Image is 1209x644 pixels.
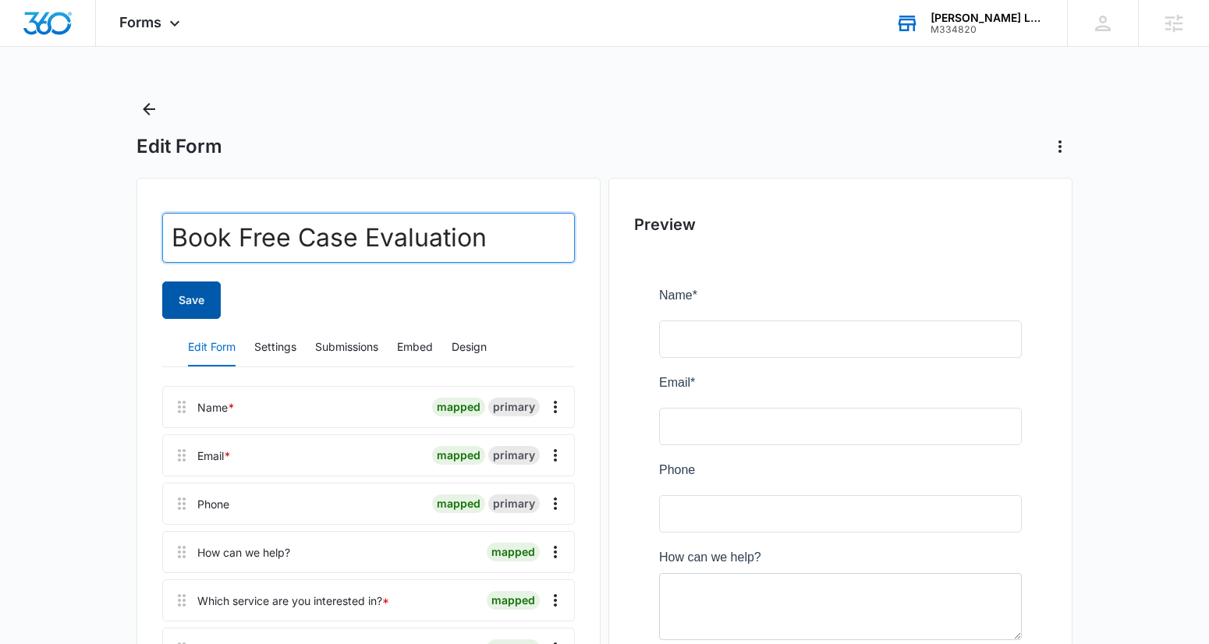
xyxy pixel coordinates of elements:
button: Submissions [315,329,378,366]
button: Overflow Menu [543,540,568,564]
button: Settings [254,329,296,366]
div: primary [488,398,540,416]
button: Design [452,329,487,366]
div: mapped [487,591,540,610]
div: mapped [432,446,485,465]
label: Option 2 [16,419,62,438]
div: Name [197,399,235,416]
div: How can we help? [197,544,290,561]
input: Form Name [162,213,575,263]
div: primary [488,494,540,513]
h1: Edit Form [136,135,222,158]
div: Email [197,448,231,464]
div: mapped [487,543,540,561]
button: Overflow Menu [543,588,568,613]
button: Embed [397,329,433,366]
label: Option 3 [16,395,62,413]
button: Overflow Menu [543,443,568,468]
button: Overflow Menu [543,395,568,419]
span: Submit [10,578,49,591]
h2: Preview [634,213,1047,236]
div: Phone [197,496,229,512]
label: General Inquiry [16,444,101,463]
button: Actions [1048,134,1072,159]
button: Back [136,97,161,122]
div: primary [488,446,540,465]
div: mapped [432,494,485,513]
div: Which service are you interested in? [197,593,389,609]
button: Edit Form [188,329,236,366]
span: Forms [119,14,161,30]
div: account name [931,12,1044,24]
div: account id [931,24,1044,35]
button: Overflow Menu [543,491,568,516]
button: Save [162,281,221,319]
div: mapped [432,398,485,416]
